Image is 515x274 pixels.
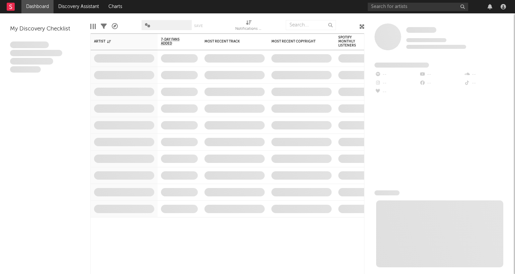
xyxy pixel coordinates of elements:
[161,37,188,45] span: 7-Day Fans Added
[374,190,400,195] span: News Feed
[10,66,41,73] span: Aliquam viverra
[374,88,419,96] div: --
[194,24,203,28] button: Save
[419,70,463,79] div: --
[10,41,49,48] span: Lorem ipsum dolor
[419,79,463,88] div: --
[235,17,262,36] div: Notifications (Artist)
[101,17,107,36] div: Filters
[406,27,436,33] a: Some Artist
[374,63,429,68] span: Fans Added by Platform
[338,35,362,48] div: Spotify Monthly Listeners
[368,3,468,11] input: Search for artists
[90,17,96,36] div: Edit Columns
[271,39,322,43] div: Most Recent Copyright
[374,79,419,88] div: --
[286,20,336,30] input: Search...
[10,50,62,57] span: Integer aliquet in purus et
[94,39,144,43] div: Artist
[235,25,262,33] div: Notifications (Artist)
[464,70,508,79] div: --
[406,38,446,42] span: Tracking Since: [DATE]
[10,25,80,33] div: My Discovery Checklist
[204,39,255,43] div: Most Recent Track
[406,45,466,49] span: 0 fans last week
[112,17,118,36] div: A&R Pipeline
[374,70,419,79] div: --
[464,79,508,88] div: --
[10,58,53,65] span: Praesent ac interdum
